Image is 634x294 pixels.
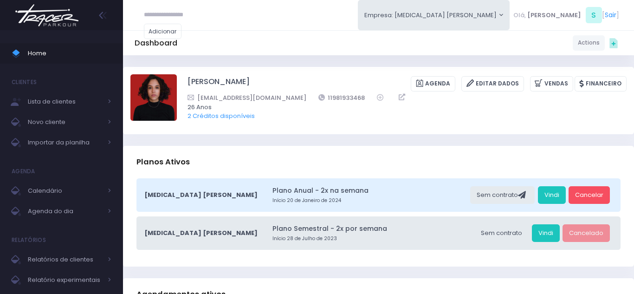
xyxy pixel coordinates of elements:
a: Plano Anual - 2x na semana [272,186,467,196]
div: Sem contrato [470,186,535,204]
span: Relatórios de clientes [28,254,102,266]
div: Quick actions [605,34,622,52]
a: [EMAIL_ADDRESS][DOMAIN_NAME] [188,93,306,103]
img: Lays Pacheco [130,74,177,121]
h4: Agenda [12,162,35,181]
a: Actions [573,35,605,51]
h5: Dashboard [135,39,177,48]
a: Financeiro [575,76,627,91]
small: Início 28 de Julho de 2023 [272,235,472,242]
a: Plano Semestral - 2x por semana [272,224,472,234]
a: Adicionar [144,24,182,39]
span: [MEDICAL_DATA] [PERSON_NAME] [144,190,258,200]
span: Olá, [513,11,526,20]
span: Home [28,47,111,59]
span: Calendário [28,185,102,197]
span: Novo cliente [28,116,102,128]
span: S [586,7,602,23]
a: Editar Dados [461,76,524,91]
div: Sem contrato [474,224,529,242]
span: Agenda do dia [28,205,102,217]
a: Sair [605,10,616,20]
label: Alterar foto de perfil [130,74,177,124]
a: Vindi [538,186,566,204]
span: Relatório experimentais [28,274,102,286]
span: 26 Anos [188,103,615,112]
a: Vendas [530,76,573,91]
h4: Relatórios [12,231,46,249]
span: Lista de clientes [28,96,102,108]
a: [PERSON_NAME] [188,76,250,91]
span: [MEDICAL_DATA] [PERSON_NAME] [144,229,258,238]
a: 11981933468 [318,93,365,103]
h4: Clientes [12,73,37,91]
div: [ ] [510,5,622,26]
span: [PERSON_NAME] [527,11,581,20]
a: Vindi [532,224,560,242]
small: Início 20 de Janeiro de 2024 [272,197,467,204]
a: Cancelar [569,186,610,204]
h3: Planos Ativos [136,149,190,175]
span: Importar da planilha [28,137,102,149]
a: 2 Créditos disponíveis [188,111,255,120]
a: Agenda [411,76,455,91]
